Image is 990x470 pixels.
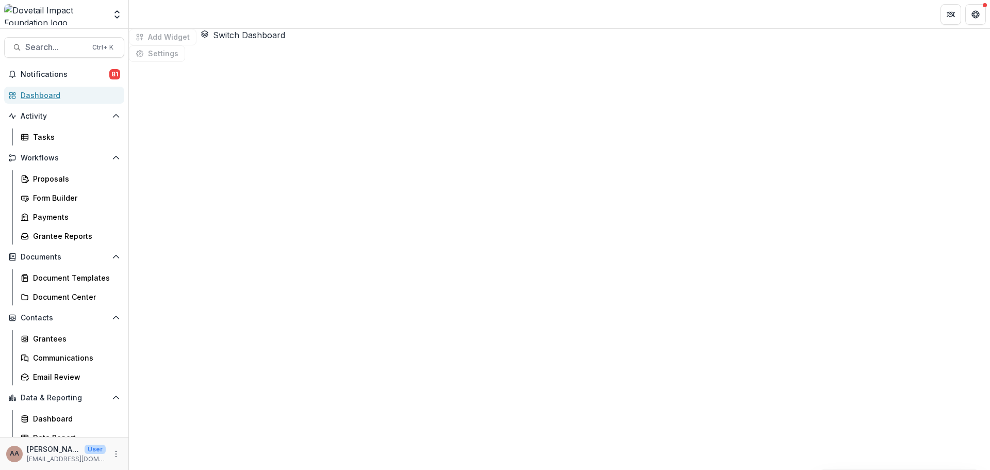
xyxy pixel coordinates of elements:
[27,455,106,464] p: [EMAIL_ADDRESS][DOMAIN_NAME]
[33,212,116,222] div: Payments
[4,4,106,25] img: Dovetail Impact Foundation logo
[16,429,124,446] a: Data Report
[16,368,124,385] a: Email Review
[33,192,116,203] div: Form Builder
[4,87,124,104] a: Dashboard
[33,132,116,142] div: Tasks
[33,333,116,344] div: Grantees
[16,288,124,305] a: Document Center
[33,173,116,184] div: Proposals
[4,37,124,58] button: Search...
[10,450,19,457] div: Amit Antony Alex
[16,170,124,187] a: Proposals
[110,448,122,460] button: More
[4,310,124,326] button: Open Contacts
[110,4,124,25] button: Open entity switcher
[33,272,116,283] div: Document Templates
[4,390,124,406] button: Open Data & Reporting
[4,249,124,265] button: Open Documents
[965,4,986,25] button: Get Help
[27,444,80,455] p: [PERSON_NAME] [PERSON_NAME]
[90,42,115,53] div: Ctrl + K
[33,371,116,382] div: Email Review
[201,29,285,41] button: Switch Dashboard
[33,231,116,241] div: Grantee Reports
[940,4,961,25] button: Partners
[4,108,124,124] button: Open Activity
[21,154,108,163] span: Workflows
[21,253,108,262] span: Documents
[33,352,116,363] div: Communications
[16,349,124,366] a: Communications
[129,29,196,45] button: Add Widget
[16,410,124,427] a: Dashboard
[133,7,177,22] nav: breadcrumb
[16,208,124,225] a: Payments
[33,432,116,443] div: Data Report
[25,42,86,52] span: Search...
[85,445,106,454] p: User
[21,90,116,101] div: Dashboard
[109,69,120,79] span: 81
[21,314,108,322] span: Contacts
[129,45,185,62] button: Settings
[21,112,108,121] span: Activity
[21,394,108,402] span: Data & Reporting
[33,413,116,424] div: Dashboard
[33,291,116,302] div: Document Center
[4,66,124,83] button: Notifications81
[16,128,124,145] a: Tasks
[16,330,124,347] a: Grantees
[21,70,109,79] span: Notifications
[16,189,124,206] a: Form Builder
[16,269,124,286] a: Document Templates
[16,228,124,245] a: Grantee Reports
[4,150,124,166] button: Open Workflows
